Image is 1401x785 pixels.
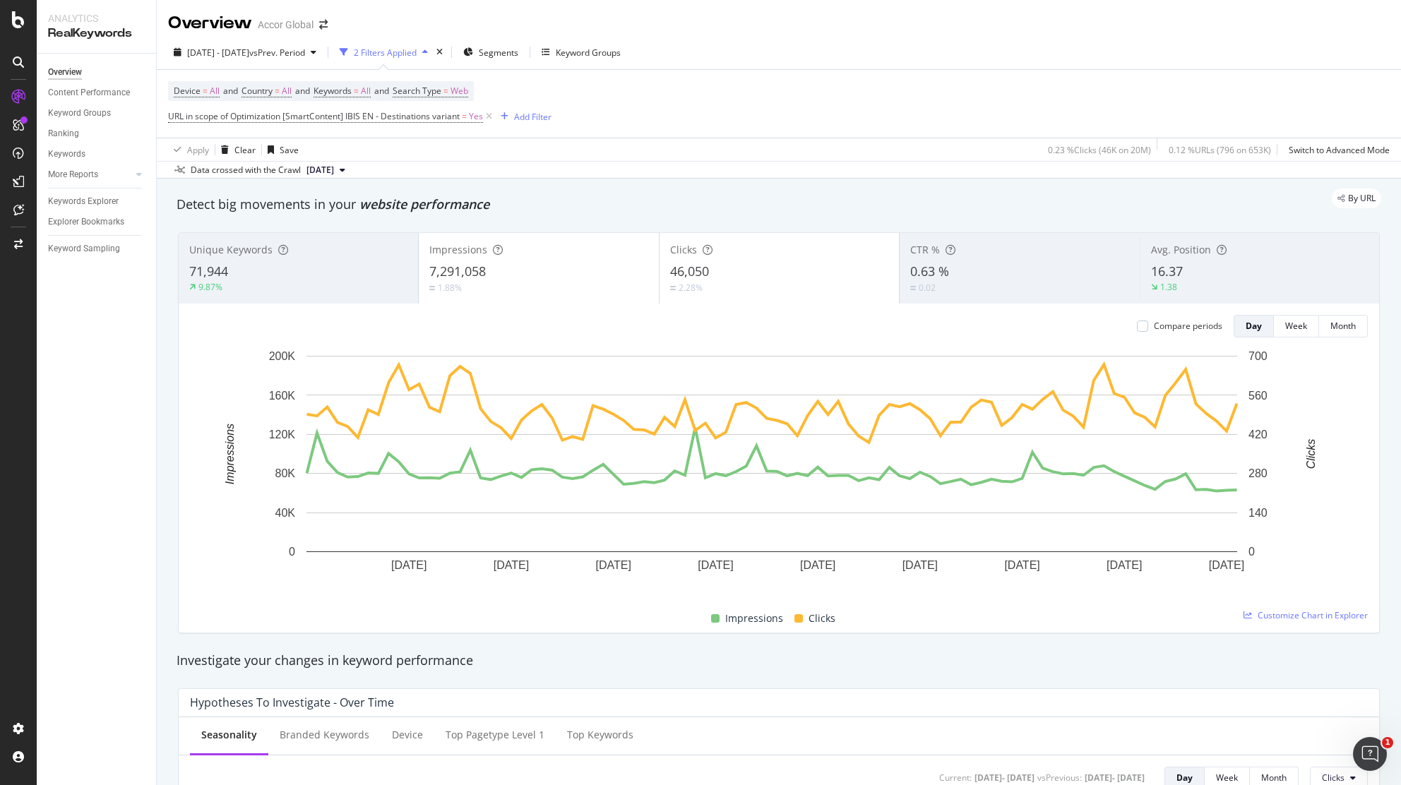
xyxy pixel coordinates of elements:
[275,467,296,479] text: 80K
[919,282,936,294] div: 0.02
[190,695,394,709] div: Hypotheses to Investigate - Over Time
[198,281,222,293] div: 9.87%
[725,610,783,627] span: Impressions
[670,243,697,256] span: Clicks
[48,85,130,100] div: Content Performance
[1154,320,1222,332] div: Compare periods
[1322,772,1345,784] span: Clicks
[391,559,427,571] text: [DATE]
[1209,559,1244,571] text: [DATE]
[495,108,552,125] button: Add Filter
[446,728,544,742] div: Top pagetype Level 1
[48,106,111,121] div: Keyword Groups
[48,85,146,100] a: Content Performance
[189,243,273,256] span: Unique Keywords
[698,559,733,571] text: [DATE]
[939,772,972,784] div: Current:
[1289,144,1390,156] div: Switch to Advanced Mode
[1169,144,1271,156] div: 0.12 % URLs ( 796 on 653K )
[242,85,273,97] span: Country
[215,138,256,161] button: Clear
[48,11,145,25] div: Analytics
[514,111,552,123] div: Add Filter
[1258,609,1368,621] span: Customize Chart in Explorer
[301,162,351,179] button: [DATE]
[1285,320,1307,332] div: Week
[1332,188,1381,208] div: legacy label
[670,286,676,290] img: Equal
[1248,350,1268,362] text: 700
[438,282,462,294] div: 1.88%
[319,20,328,30] div: arrow-right-arrow-left
[334,41,434,64] button: 2 Filters Applied
[203,85,208,97] span: =
[354,47,417,59] div: 2 Filters Applied
[374,85,389,97] span: and
[280,728,369,742] div: Branded Keywords
[393,85,441,97] span: Search Type
[392,728,423,742] div: Device
[1151,263,1183,280] span: 16.37
[48,65,146,80] a: Overview
[1353,737,1387,771] iframe: Intercom live chat
[234,144,256,156] div: Clear
[1348,194,1376,203] span: By URL
[1248,389,1268,401] text: 560
[48,126,79,141] div: Ranking
[48,147,85,162] div: Keywords
[429,243,487,256] span: Impressions
[48,65,82,80] div: Overview
[1244,609,1368,621] a: Customize Chart in Explorer
[1248,467,1268,479] text: 280
[48,215,124,229] div: Explorer Bookmarks
[1283,138,1390,161] button: Switch to Advanced Mode
[910,286,916,290] img: Equal
[249,47,305,59] span: vs Prev. Period
[1319,315,1368,337] button: Month
[48,106,146,121] a: Keyword Groups
[429,263,486,280] span: 7,291,058
[187,144,209,156] div: Apply
[1382,737,1393,748] span: 1
[1176,772,1193,784] div: Day
[1248,429,1268,441] text: 420
[536,41,626,64] button: Keyword Groups
[1330,320,1356,332] div: Month
[48,215,146,229] a: Explorer Bookmarks
[48,194,146,209] a: Keywords Explorer
[224,424,236,484] text: Impressions
[1261,772,1287,784] div: Month
[809,610,835,627] span: Clicks
[48,241,146,256] a: Keyword Sampling
[190,349,1354,594] svg: A chart.
[479,47,518,59] span: Segments
[210,81,220,101] span: All
[595,559,631,571] text: [DATE]
[48,167,132,182] a: More Reports
[1274,315,1319,337] button: Week
[910,263,949,280] span: 0.63 %
[902,559,938,571] text: [DATE]
[1234,315,1274,337] button: Day
[48,167,98,182] div: More Reports
[48,194,119,209] div: Keywords Explorer
[168,138,209,161] button: Apply
[282,81,292,101] span: All
[910,243,940,256] span: CTR %
[354,85,359,97] span: =
[275,85,280,97] span: =
[1248,546,1255,558] text: 0
[187,47,249,59] span: [DATE] - [DATE]
[269,389,296,401] text: 160K
[1216,772,1238,784] div: Week
[168,11,252,35] div: Overview
[567,728,633,742] div: Top Keywords
[191,164,301,176] div: Data crossed with the Crawl
[1107,559,1142,571] text: [DATE]
[223,85,238,97] span: and
[295,85,310,97] span: and
[1248,507,1268,519] text: 140
[280,144,299,156] div: Save
[800,559,835,571] text: [DATE]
